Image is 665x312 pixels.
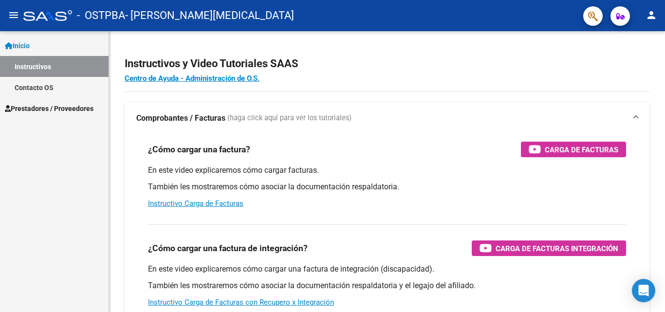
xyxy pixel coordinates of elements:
[125,103,649,134] mat-expansion-panel-header: Comprobantes / Facturas (haga click aquí para ver los tutoriales)
[125,74,259,83] a: Centro de Ayuda - Administración de O.S.
[136,113,225,124] strong: Comprobantes / Facturas
[148,264,626,275] p: En este video explicaremos cómo cargar una factura de integración (discapacidad).
[5,40,30,51] span: Inicio
[496,242,618,255] span: Carga de Facturas Integración
[227,113,351,124] span: (haga click aquí para ver los tutoriales)
[148,280,626,291] p: También les mostraremos cómo asociar la documentación respaldatoria y el legajo del afiliado.
[472,240,626,256] button: Carga de Facturas Integración
[148,199,243,208] a: Instructivo Carga de Facturas
[148,298,334,307] a: Instructivo Carga de Facturas con Recupero x Integración
[77,5,125,26] span: - OSTPBA
[148,182,626,192] p: También les mostraremos cómo asociar la documentación respaldatoria.
[148,165,626,176] p: En este video explicaremos cómo cargar facturas.
[545,144,618,156] span: Carga de Facturas
[148,143,250,156] h3: ¿Cómo cargar una factura?
[125,5,294,26] span: - [PERSON_NAME][MEDICAL_DATA]
[5,103,93,114] span: Prestadores / Proveedores
[148,241,308,255] h3: ¿Cómo cargar una factura de integración?
[8,9,19,21] mat-icon: menu
[125,55,649,73] h2: Instructivos y Video Tutoriales SAAS
[521,142,626,157] button: Carga de Facturas
[646,9,657,21] mat-icon: person
[632,279,655,302] div: Open Intercom Messenger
